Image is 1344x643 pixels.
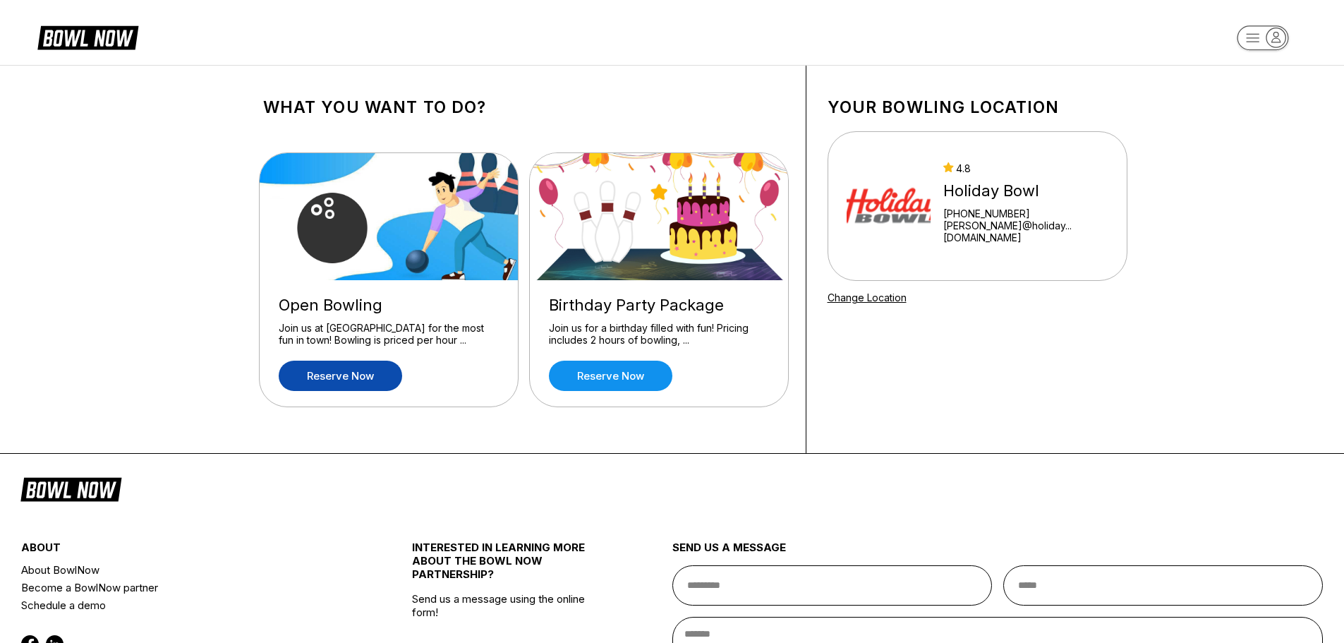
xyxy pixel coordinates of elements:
div: send us a message [672,541,1324,565]
div: Join us for a birthday filled with fun! Pricing includes 2 hours of bowling, ... [549,322,769,347]
a: Schedule a demo [21,596,346,614]
img: Open Bowling [260,153,519,280]
a: Reserve now [549,361,672,391]
h1: Your bowling location [828,97,1127,117]
div: about [21,541,346,561]
div: [PHONE_NUMBER] [943,208,1108,220]
div: Birthday Party Package [549,296,769,315]
a: About BowlNow [21,561,346,579]
a: Change Location [828,292,907,304]
div: 4.8 [943,162,1108,174]
a: [PERSON_NAME]@holiday...[DOMAIN_NAME] [943,220,1108,244]
div: Open Bowling [279,296,499,315]
a: Become a BowlNow partner [21,579,346,596]
img: Holiday Bowl [847,153,931,259]
a: Reserve now [279,361,402,391]
h1: What you want to do? [263,97,785,117]
div: Join us at [GEOGRAPHIC_DATA] for the most fun in town! Bowling is priced per hour ... [279,322,499,347]
img: Birthday Party Package [530,153,789,280]
div: INTERESTED IN LEARNING MORE ABOUT THE BOWL NOW PARTNERSHIP? [412,541,607,592]
div: Holiday Bowl [943,181,1108,200]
